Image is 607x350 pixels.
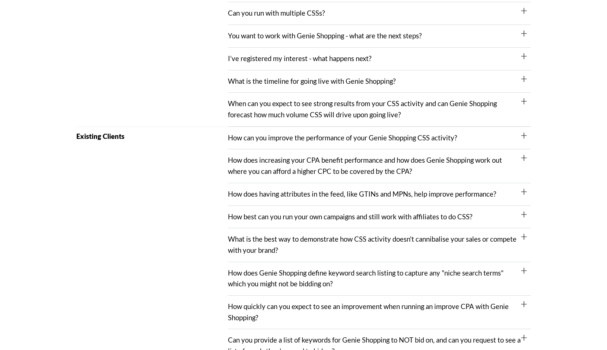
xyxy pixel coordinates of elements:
a: You want to work with Genie Shopping - what are the next steps? [228,32,422,40]
div: How does Genie Shopping define keyword search listing to capture any "niche search terms" which y... [228,262,531,296]
div: How does having attributes in the feed, like GTINs and MPNs, help improve performance? [228,183,531,206]
a: Can you run with multiple CSSs? [228,9,325,17]
div: I’ve registered my interest - what happens next? [228,48,531,70]
div: What is the timeline for going live with Genie Shopping? [228,70,531,93]
div: Can you run with multiple CSSs? [228,2,531,25]
div: How does increasing your CPA benefit performance and how does Genie Shopping work out where you c... [228,149,531,183]
a: How does Genie Shopping define keyword search listing to capture any "niche search terms" which y... [228,269,503,288]
div: How can you improve the performance of your Genie Shopping CSS activity? [228,127,531,150]
a: What is the best way to demonstrate how CSS activity doesn't cannibalise your sales or compete wi... [228,235,517,254]
div: You want to work with Genie Shopping - what are the next steps? [228,25,531,48]
div: How quickly can you expect to see an improvement when running an improve CPA with Genie Shopping? [228,296,531,329]
a: How quickly can you expect to see an improvement when running an improve CPA with Genie Shopping? [228,302,509,322]
a: How best can you run your own campaigns and still work with affiliates to do CSS? [228,213,472,221]
div: How best can you run your own campaigns and still work with affiliates to do CSS? [228,206,531,229]
h2: Existing Clients [76,133,228,140]
div: When can you expect to see strong results from your CSS activity and can Genie Shopping forecast ... [228,93,531,126]
a: How does increasing your CPA benefit performance and how does Genie Shopping work out where you c... [228,156,502,175]
div: What is the best way to demonstrate how CSS activity doesn't cannibalise your sales or compete wi... [228,228,531,262]
a: What is the timeline for going live with Genie Shopping? [228,77,395,85]
a: I’ve registered my interest - what happens next? [228,54,371,63]
a: When can you expect to see strong results from your CSS activity and can Genie Shopping forecast ... [228,99,497,119]
a: How can you improve the performance of your Genie Shopping CSS activity? [228,134,457,142]
a: How does having attributes in the feed, like GTINs and MPNs, help improve performance? [228,190,496,198]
